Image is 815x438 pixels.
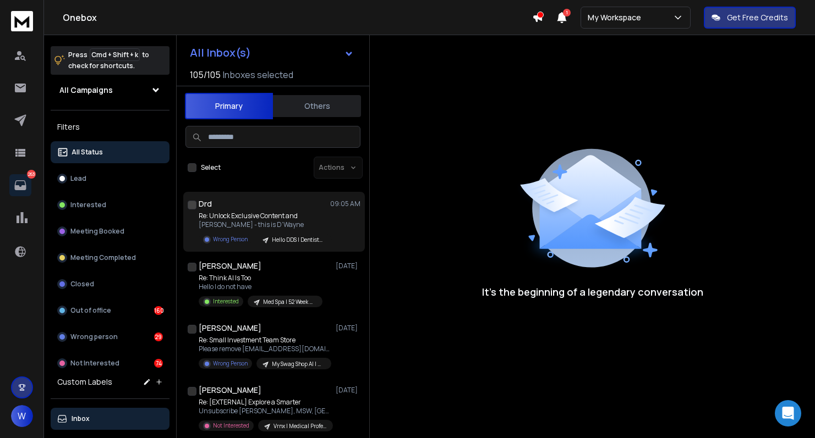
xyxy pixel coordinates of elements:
[563,9,571,16] span: 1
[263,298,316,306] p: Med Spa | 52 Week Campaign
[336,262,360,270] p: [DATE]
[90,48,140,61] span: Cmd + Shift + k
[51,194,169,216] button: Interested
[51,300,169,321] button: Out of office160
[27,170,36,179] p: 263
[70,359,119,368] p: Not Interested
[70,332,118,341] p: Wrong person
[199,345,331,353] p: Please remove [EMAIL_ADDRESS][DOMAIN_NAME] from your
[201,163,221,172] label: Select
[588,12,646,23] p: My Workspace
[68,49,149,71] p: Press to check for shortcuts.
[336,324,360,332] p: [DATE]
[11,405,33,427] button: W
[70,174,86,183] p: Lead
[51,79,169,101] button: All Campaigns
[9,174,31,196] a: 263
[72,414,90,423] p: Inbox
[274,422,326,430] p: Vrnx | Medical Professionals
[336,386,360,395] p: [DATE]
[704,7,796,29] button: Get Free Credits
[199,212,331,220] p: Re: Unlock Exclusive Content and
[154,359,163,368] div: 74
[154,332,163,341] div: 29
[223,68,293,81] h3: Inboxes selected
[199,198,212,209] h1: Drd
[199,385,261,396] h1: [PERSON_NAME]
[57,376,112,387] h3: Custom Labels
[213,359,248,368] p: Wrong Person
[70,227,124,236] p: Meeting Booked
[51,141,169,163] button: All Status
[70,306,111,315] p: Out of office
[775,400,801,426] div: Open Intercom Messenger
[199,274,322,282] p: Re: Think AI Is Too
[213,297,239,306] p: Interested
[213,422,249,430] p: Not Interested
[51,220,169,242] button: Meeting Booked
[199,407,331,415] p: Unsubscribe [PERSON_NAME], MSW, [GEOGRAPHIC_DATA],
[72,148,103,157] p: All Status
[199,260,261,271] h1: [PERSON_NAME]
[272,360,325,368] p: My Swag Shop AI | Home Services | v1
[70,280,94,289] p: Closed
[190,47,251,58] h1: All Inbox(s)
[51,247,169,269] button: Meeting Completed
[185,93,273,119] button: Primary
[51,326,169,348] button: Wrong person29
[330,199,360,208] p: 09:05 AM
[273,94,361,118] button: Others
[213,235,248,243] p: Wrong Person
[51,273,169,295] button: Closed
[70,253,136,262] p: Meeting Completed
[199,220,331,229] p: [PERSON_NAME] - this is D’Wayne
[199,336,331,345] p: Re: Small Investment Team Store
[154,306,163,315] div: 160
[63,11,532,24] h1: Onebox
[199,323,261,334] h1: [PERSON_NAME]
[190,68,221,81] span: 105 / 105
[727,12,788,23] p: Get Free Credits
[70,201,106,209] p: Interested
[51,352,169,374] button: Not Interested74
[51,408,169,430] button: Inbox
[272,236,325,244] p: Hello DDS | Dentists & Dental Practices
[51,119,169,135] h3: Filters
[181,42,363,64] button: All Inbox(s)
[59,85,113,96] h1: All Campaigns
[51,168,169,190] button: Lead
[199,398,331,407] p: Re: [EXTERNAL] Explore a Smarter
[482,284,703,300] p: It’s the beginning of a legendary conversation
[11,11,33,31] img: logo
[199,282,322,291] p: Hello I do not have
